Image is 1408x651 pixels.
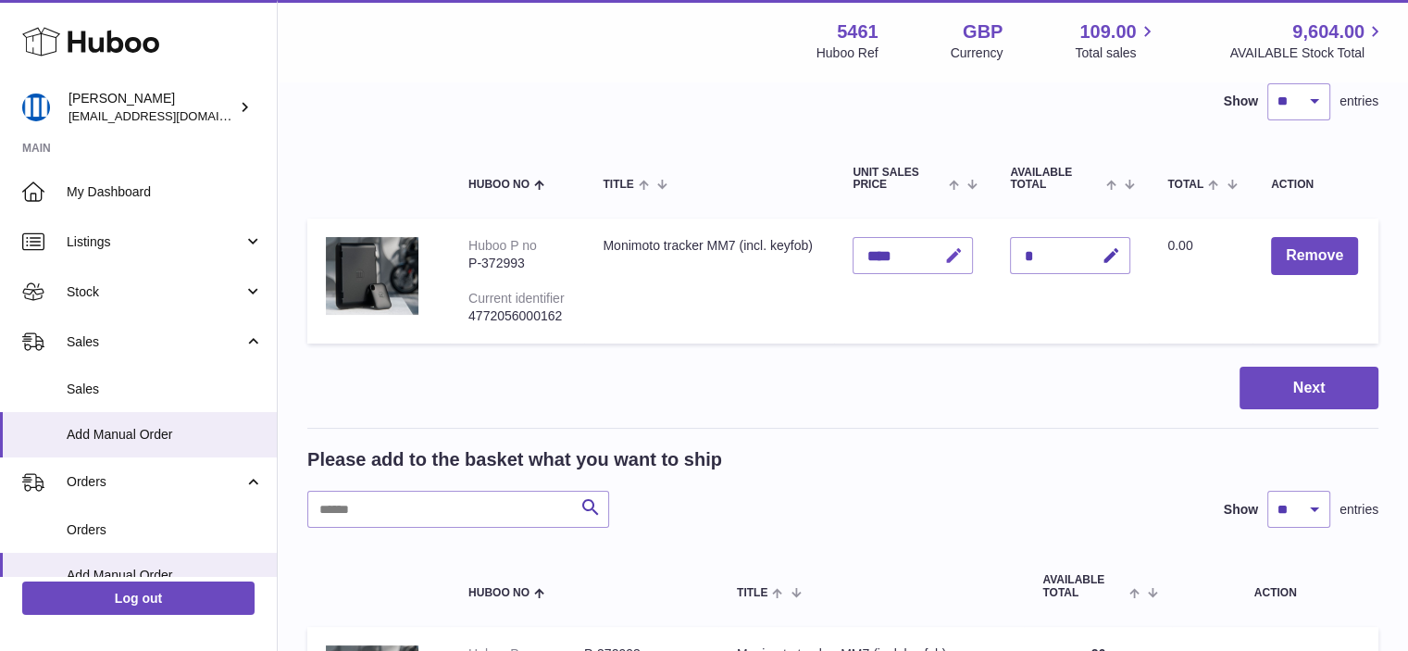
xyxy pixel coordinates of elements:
div: [PERSON_NAME] [69,90,235,125]
span: 0.00 [1167,238,1192,253]
span: Add Manual Order [67,426,263,444]
label: Show [1224,93,1258,110]
div: Current identifier [468,291,565,306]
span: Orders [67,473,243,491]
td: Monimoto tracker MM7 (incl. keyfob) [584,219,834,343]
strong: GBP [963,19,1003,44]
span: entries [1339,93,1378,110]
span: Orders [67,521,263,539]
div: Huboo Ref [816,44,878,62]
strong: 5461 [837,19,878,44]
img: oksana@monimoto.com [22,94,50,121]
div: Action [1271,179,1360,191]
span: Total sales [1075,44,1157,62]
span: 9,604.00 [1292,19,1364,44]
span: [EMAIL_ADDRESS][DOMAIN_NAME] [69,108,272,123]
span: Add Manual Order [67,567,263,584]
a: 109.00 Total sales [1075,19,1157,62]
div: P-372993 [468,255,566,272]
span: AVAILABLE Total [1042,574,1125,598]
th: Action [1172,556,1378,617]
span: Listings [67,233,243,251]
span: AVAILABLE Stock Total [1229,44,1386,62]
div: Huboo P no [468,238,537,253]
span: Title [603,179,633,191]
button: Next [1240,367,1378,410]
span: Huboo no [468,179,530,191]
span: Unit Sales Price [853,167,944,191]
span: Huboo no [468,587,530,599]
span: Sales [67,381,263,398]
span: Sales [67,333,243,351]
label: Show [1224,501,1258,519]
span: 109.00 [1079,19,1136,44]
div: Currency [951,44,1003,62]
button: Remove [1271,237,1358,275]
span: AVAILABLE Total [1010,167,1102,191]
span: Title [737,587,767,599]
span: Stock [67,283,243,301]
h2: Please add to the basket what you want to ship [307,447,722,472]
span: Total [1167,179,1203,191]
a: 9,604.00 AVAILABLE Stock Total [1229,19,1386,62]
div: 4772056000162 [468,307,566,325]
span: entries [1339,501,1378,519]
span: My Dashboard [67,183,263,201]
a: Log out [22,582,255,615]
img: Monimoto tracker MM7 (incl. keyfob) [326,237,418,315]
